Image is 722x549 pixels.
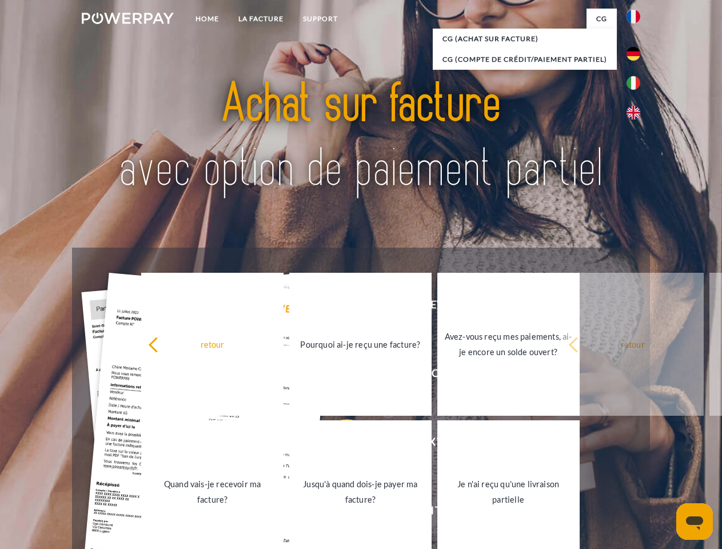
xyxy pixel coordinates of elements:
[676,503,713,540] iframe: Bouton de lancement de la fenêtre de messagerie
[587,9,617,29] a: CG
[627,106,640,120] img: en
[296,476,425,507] div: Jusqu'à quand dois-je payer ma facture?
[568,336,697,352] div: retour
[293,9,348,29] a: Support
[148,476,277,507] div: Quand vais-je recevoir ma facture?
[82,13,174,24] img: logo-powerpay-white.svg
[229,9,293,29] a: LA FACTURE
[296,336,425,352] div: Pourquoi ai-je reçu une facture?
[627,76,640,90] img: it
[433,29,617,49] a: CG (achat sur facture)
[627,47,640,61] img: de
[444,329,573,360] div: Avez-vous reçu mes paiements, ai-je encore un solde ouvert?
[186,9,229,29] a: Home
[433,49,617,70] a: CG (Compte de crédit/paiement partiel)
[627,10,640,23] img: fr
[444,476,573,507] div: Je n'ai reçu qu'une livraison partielle
[437,273,580,416] a: Avez-vous reçu mes paiements, ai-je encore un solde ouvert?
[109,55,613,219] img: title-powerpay_fr.svg
[148,336,277,352] div: retour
